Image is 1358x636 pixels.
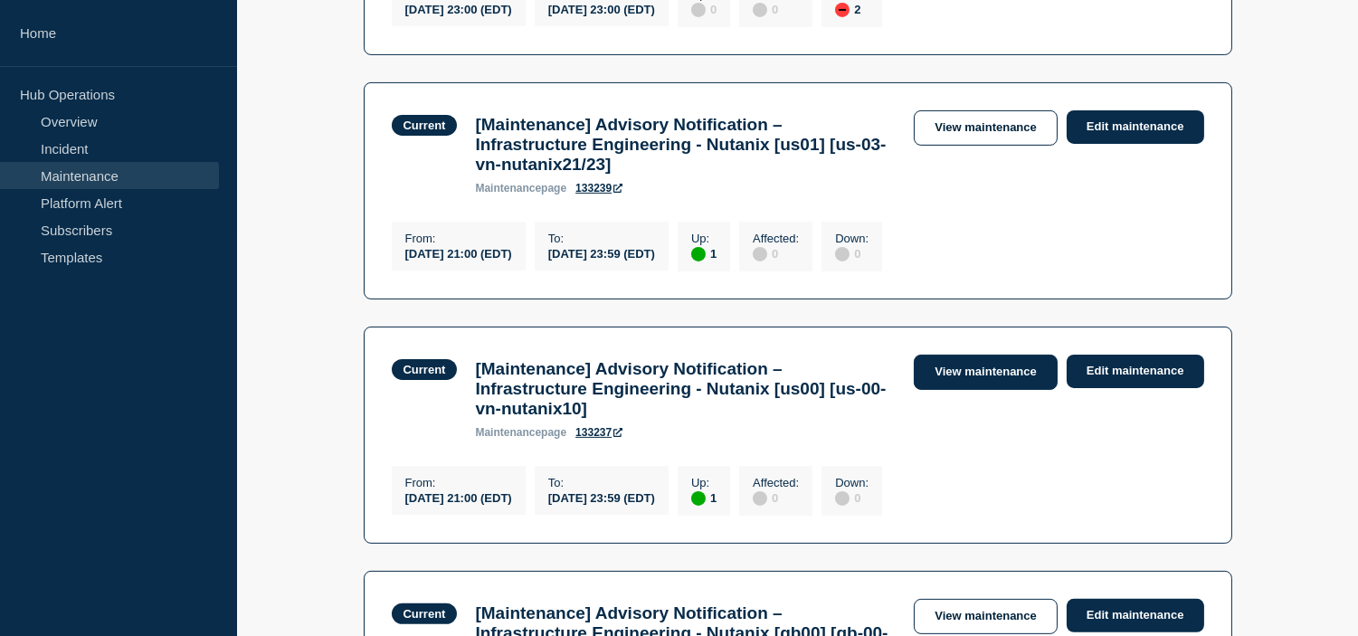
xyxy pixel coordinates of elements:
[914,355,1057,390] a: View maintenance
[691,247,706,261] div: up
[405,232,512,245] p: From :
[1067,355,1204,388] a: Edit maintenance
[753,476,799,489] p: Affected :
[835,476,869,489] p: Down :
[405,476,512,489] p: From :
[405,1,512,16] div: [DATE] 23:00 (EDT)
[914,110,1057,146] a: View maintenance
[753,1,799,17] div: 0
[475,426,566,439] p: page
[548,232,655,245] p: To :
[691,232,717,245] p: Up :
[691,491,706,506] div: up
[691,489,717,506] div: 1
[475,182,566,195] p: page
[404,607,446,621] div: Current
[575,182,622,195] a: 133239
[575,426,622,439] a: 133237
[835,1,869,17] div: 2
[835,489,869,506] div: 0
[753,232,799,245] p: Affected :
[405,245,512,261] div: [DATE] 21:00 (EDT)
[548,1,655,16] div: [DATE] 23:00 (EDT)
[835,3,850,17] div: down
[691,3,706,17] div: disabled
[548,245,655,261] div: [DATE] 23:59 (EDT)
[404,363,446,376] div: Current
[548,489,655,505] div: [DATE] 23:59 (EDT)
[753,245,799,261] div: 0
[691,1,717,17] div: 0
[475,426,541,439] span: maintenance
[835,491,850,506] div: disabled
[475,182,541,195] span: maintenance
[1067,110,1204,144] a: Edit maintenance
[753,491,767,506] div: disabled
[475,115,896,175] h3: [Maintenance] Advisory Notification – Infrastructure Engineering - Nutanix [us01] [us-03-vn-nutan...
[914,599,1057,634] a: View maintenance
[753,3,767,17] div: disabled
[691,245,717,261] div: 1
[753,247,767,261] div: disabled
[691,476,717,489] p: Up :
[475,359,896,419] h3: [Maintenance] Advisory Notification – Infrastructure Engineering - Nutanix [us00] [us-00-vn-nutan...
[404,119,446,132] div: Current
[835,247,850,261] div: disabled
[753,489,799,506] div: 0
[835,245,869,261] div: 0
[548,476,655,489] p: To :
[405,489,512,505] div: [DATE] 21:00 (EDT)
[1067,599,1204,632] a: Edit maintenance
[835,232,869,245] p: Down :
